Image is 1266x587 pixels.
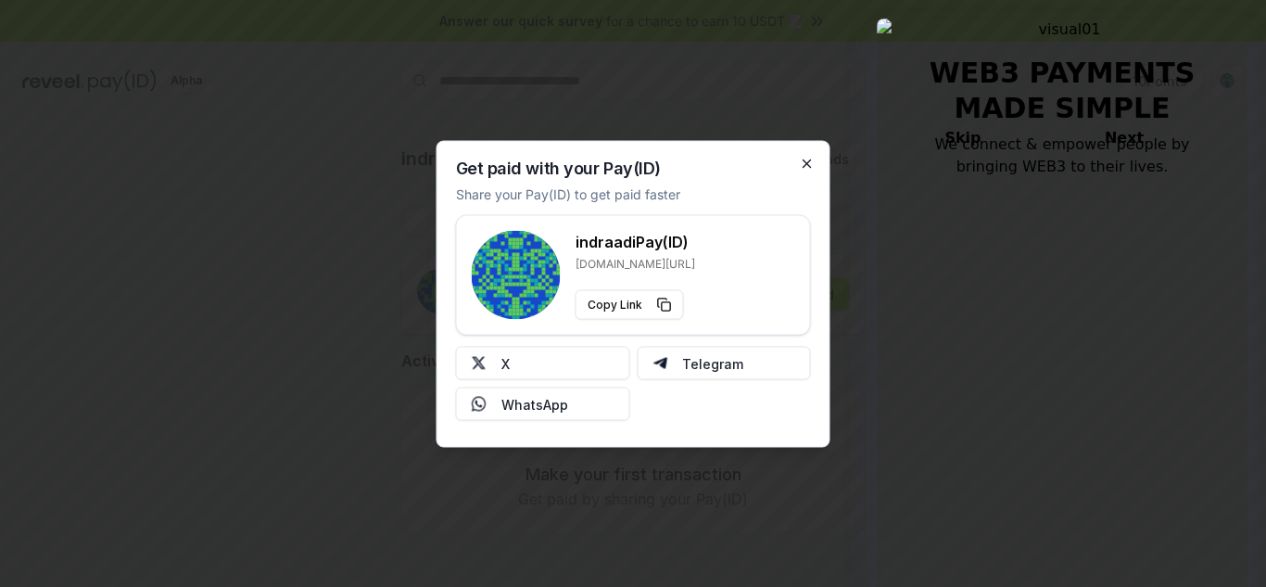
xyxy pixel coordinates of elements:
[456,346,630,379] button: X
[576,256,695,271] p: [DOMAIN_NAME][URL]
[576,230,695,252] h3: indraadi Pay(ID)
[576,289,684,319] button: Copy Link
[472,396,487,411] img: Whatsapp
[456,160,661,176] h2: Get paid with your Pay(ID)
[472,355,487,370] img: X
[456,184,680,203] p: Share your Pay(ID) to get paid faster
[908,110,1018,166] button: Skip
[652,355,667,370] img: Telegram
[1032,110,1216,166] button: Next
[637,346,811,379] button: Telegram
[456,387,630,420] button: WhatsApp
